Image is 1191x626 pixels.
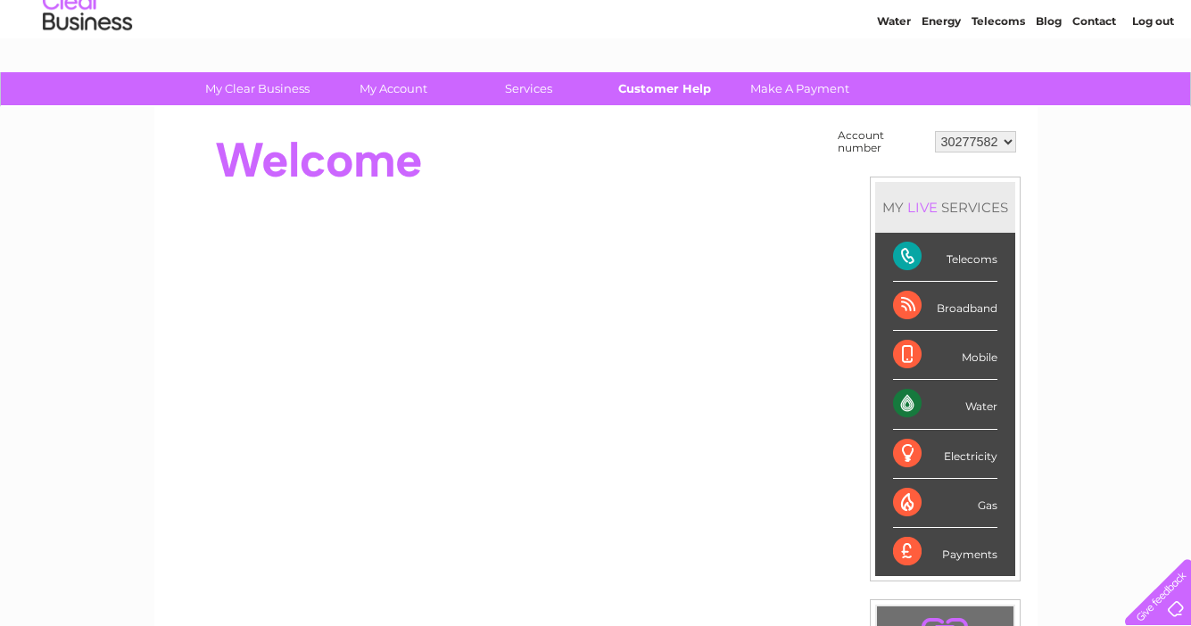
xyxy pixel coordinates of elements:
a: Contact [1072,76,1116,89]
div: MY SERVICES [875,182,1015,233]
a: Services [455,72,602,105]
a: Energy [922,76,961,89]
a: Blog [1036,76,1062,89]
a: Water [877,76,911,89]
a: Make A Payment [726,72,873,105]
a: My Clear Business [184,72,331,105]
div: Telecoms [893,233,997,282]
div: LIVE [904,199,941,216]
div: Broadband [893,282,997,331]
a: 0333 014 3131 [855,9,978,31]
div: Water [893,380,997,429]
a: My Account [319,72,467,105]
div: Gas [893,479,997,528]
a: Customer Help [591,72,738,105]
img: logo.png [42,46,133,101]
div: Electricity [893,430,997,479]
div: Mobile [893,331,997,380]
td: Account number [833,125,930,159]
div: Clear Business is a trading name of Verastar Limited (registered in [GEOGRAPHIC_DATA] No. 3667643... [175,10,1018,86]
a: Log out [1132,76,1174,89]
div: Payments [893,528,997,576]
a: Telecoms [972,76,1025,89]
